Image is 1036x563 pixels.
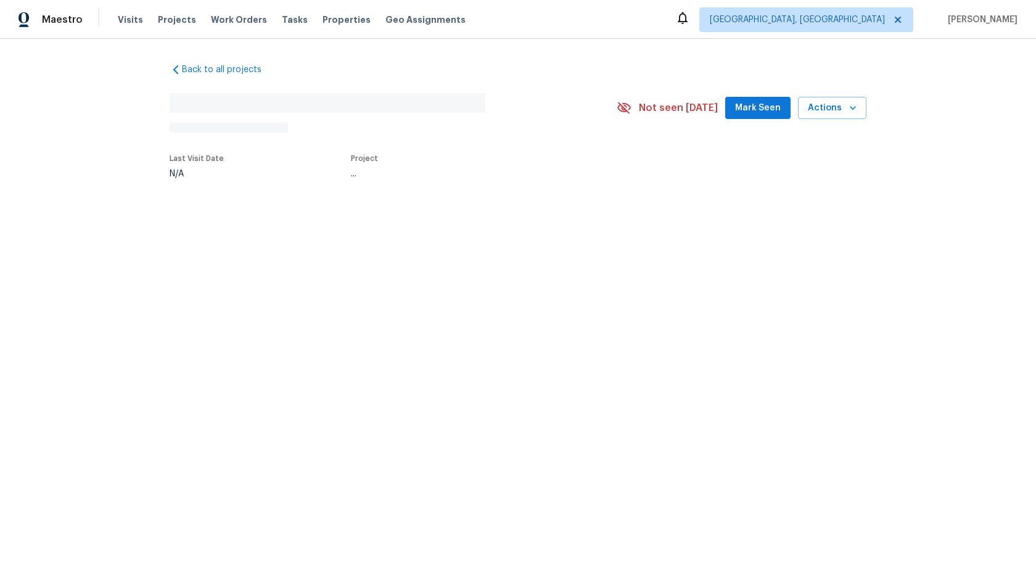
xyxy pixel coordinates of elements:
[735,101,781,116] span: Mark Seen
[211,14,267,26] span: Work Orders
[808,101,857,116] span: Actions
[323,14,371,26] span: Properties
[282,15,308,24] span: Tasks
[798,97,866,120] button: Actions
[42,14,83,26] span: Maestro
[170,64,288,76] a: Back to all projects
[725,97,791,120] button: Mark Seen
[385,14,466,26] span: Geo Assignments
[158,14,196,26] span: Projects
[351,155,378,162] span: Project
[351,170,588,178] div: ...
[639,102,718,114] span: Not seen [DATE]
[710,14,885,26] span: [GEOGRAPHIC_DATA], [GEOGRAPHIC_DATA]
[170,155,224,162] span: Last Visit Date
[943,14,1017,26] span: [PERSON_NAME]
[170,170,224,178] div: N/A
[118,14,143,26] span: Visits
